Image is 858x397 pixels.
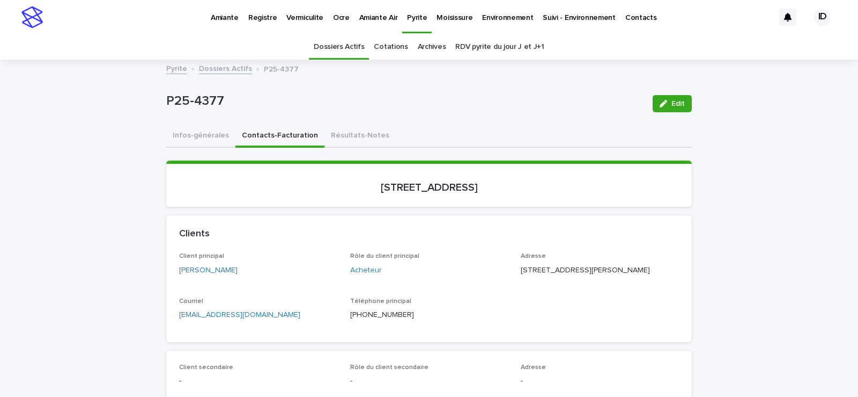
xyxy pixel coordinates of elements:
a: Acheteur [350,265,382,276]
span: Edit [671,100,685,107]
img: stacker-logo-s-only.png [21,6,43,28]
button: Infos-générales [166,125,235,148]
span: Adresse [521,253,546,259]
a: RDV pyrite du jour J et J+1 [455,34,544,60]
span: Téléphone principal [350,298,411,305]
a: [PERSON_NAME] [179,265,238,276]
a: [EMAIL_ADDRESS][DOMAIN_NAME] [179,311,300,319]
span: Client principal [179,253,224,259]
h2: Clients [179,228,210,240]
span: Adresse [521,364,546,371]
span: Courriel [179,298,203,305]
p: - [179,376,337,387]
a: Archives [418,34,446,60]
p: P25-4377 [264,62,299,74]
a: Pyrite [166,62,187,74]
span: Rôle du client principal [350,253,419,259]
p: - [350,376,508,387]
p: [STREET_ADDRESS][PERSON_NAME] [521,265,679,276]
span: Rôle du client secondaire [350,364,428,371]
p: - [521,376,679,387]
a: Dossiers Actifs [314,34,364,60]
div: ID [814,9,831,26]
a: Cotations [374,34,408,60]
p: P25-4377 [166,93,644,109]
p: [PHONE_NUMBER] [350,309,508,321]
button: Edit [653,95,692,112]
span: Client secondaire [179,364,233,371]
a: Dossiers Actifs [199,62,252,74]
button: Contacts-Facturation [235,125,324,148]
button: Résultats-Notes [324,125,396,148]
p: [STREET_ADDRESS] [179,181,679,194]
